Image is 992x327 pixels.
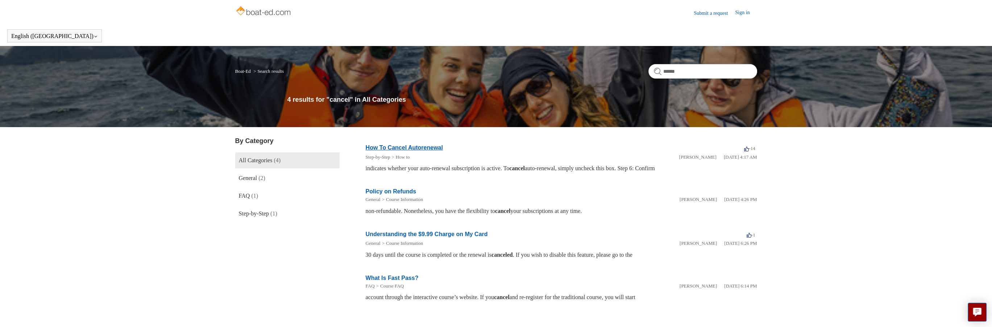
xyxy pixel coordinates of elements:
span: -14 [744,146,755,151]
a: Step-by-Step [366,154,390,160]
a: General (2) [235,170,340,186]
li: Search results [252,68,284,74]
span: FAQ [239,193,250,199]
a: FAQ (1) [235,188,340,204]
em: cancel [494,294,510,300]
span: (4) [274,157,281,163]
span: All Categories [239,157,273,163]
a: Submit a request [694,9,735,17]
a: General [366,197,381,202]
a: Understanding the $9.99 Charge on My Card [366,231,488,237]
h3: By Category [235,136,340,146]
img: Boat-Ed Help Center home page [235,4,293,19]
button: Live chat [968,303,987,322]
a: Course FAQ [380,283,404,289]
em: cancel [495,208,511,214]
a: How To Cancel Autorenewal [366,144,443,151]
span: Step-by-Step [239,210,269,217]
li: Course Information [381,240,423,247]
time: 01/05/2024, 18:14 [724,283,757,289]
a: Sign in [735,9,757,17]
h1: 4 results for "cancel" in All Categories [287,95,757,105]
span: -1 [747,232,755,238]
span: (1) [270,210,277,217]
li: FAQ [366,282,375,290]
a: Policy on Refunds [366,188,416,194]
a: Boat-Ed [235,68,251,74]
em: cancel [509,165,525,171]
li: [PERSON_NAME] [679,154,716,161]
div: indicates whether your auto-renewal subscription is active. To auto-renewal, simply uncheck this ... [366,164,757,173]
div: 30 days until the course is completed or the renewal is . If you wish to disable this feature, pl... [366,251,757,259]
li: Course Information [381,196,423,203]
a: All Categories (4) [235,152,340,168]
a: How to [396,154,410,160]
a: Course Information [386,197,423,202]
a: FAQ [366,283,375,289]
li: [PERSON_NAME] [680,240,717,247]
li: How to [390,154,410,161]
input: Search [648,64,757,79]
time: 01/05/2024, 18:26 [724,240,757,246]
button: English ([GEOGRAPHIC_DATA]) [11,33,98,39]
span: (2) [258,175,265,181]
a: General [366,240,381,246]
time: 03/16/2022, 04:17 [724,154,757,160]
div: non-refundable. Nonetheless, you have the flexibility to your subscriptions at any time. [366,207,757,215]
li: Boat-Ed [235,68,252,74]
span: (1) [251,193,258,199]
div: account through the interactive course’s website. If you and re-register for the traditional cour... [366,293,757,302]
em: canceled [491,252,513,258]
a: Course Information [386,240,423,246]
a: Step-by-Step (1) [235,206,340,222]
a: What Is Fast Pass? [366,275,419,281]
time: 01/29/2024, 16:26 [724,197,757,202]
span: General [239,175,257,181]
li: [PERSON_NAME] [680,196,717,203]
li: General [366,240,381,247]
li: General [366,196,381,203]
li: [PERSON_NAME] [680,282,717,290]
li: Course FAQ [375,282,404,290]
li: Step-by-Step [366,154,390,161]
